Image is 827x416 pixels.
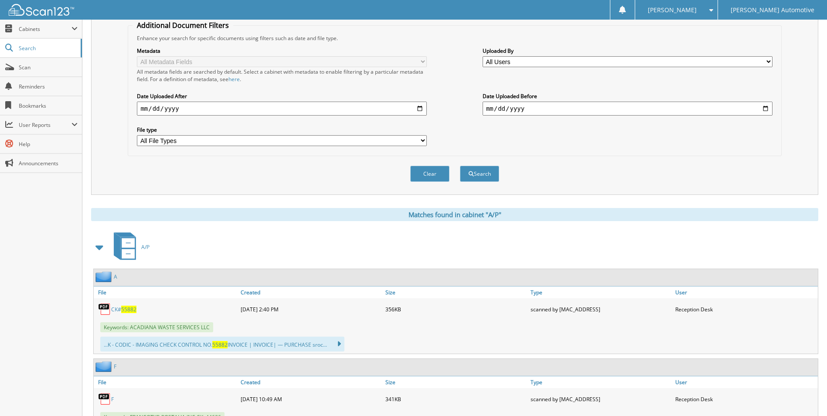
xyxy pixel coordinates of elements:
a: CK#55882 [111,306,136,313]
div: Enhance your search for specific documents using filters such as date and file type. [133,34,776,42]
span: Announcements [19,160,78,167]
img: PDF.png [98,392,111,406]
img: PDF.png [98,303,111,316]
span: Scan [19,64,78,71]
img: folder2.png [95,271,114,282]
button: Search [460,166,499,182]
iframe: Chat Widget [783,374,827,416]
div: scanned by [MAC_ADDRESS] [528,390,673,408]
span: Bookmarks [19,102,78,109]
button: Clear [410,166,449,182]
div: 341KB [383,390,528,408]
a: F [114,363,116,370]
a: Type [528,376,673,388]
a: F [111,396,114,403]
input: start [137,102,427,116]
a: A [114,273,117,280]
span: 55882 [121,306,136,313]
div: Matches found in cabinet "A/P" [91,208,818,221]
legend: Additional Document Filters [133,20,233,30]
a: File [94,286,238,298]
input: end [483,102,773,116]
label: Date Uploaded Before [483,92,773,100]
a: File [94,376,238,388]
span: A/P [141,243,150,251]
div: All metadata fields are searched by default. Select a cabinet with metadata to enable filtering b... [137,68,427,83]
img: folder2.png [95,361,114,372]
span: Reminders [19,83,78,90]
span: Keywords: ACADIANA WASTE SERVICES LLC [100,322,213,332]
a: Size [383,376,528,388]
a: User [673,286,818,298]
label: File type [137,126,427,133]
div: Reception Desk [673,390,818,408]
span: Cabinets [19,25,71,33]
div: scanned by [MAC_ADDRESS] [528,300,673,318]
label: Uploaded By [483,47,773,55]
div: ...K - CODIC - IMAGING CHECK CONTROL NO. INVOICE | INVOICE| — PURCHASE sroc... [100,337,344,351]
div: [DATE] 10:49 AM [238,390,383,408]
a: Type [528,286,673,298]
a: User [673,376,818,388]
span: Search [19,44,76,52]
span: 55882 [212,341,228,348]
span: User Reports [19,121,71,129]
label: Metadata [137,47,427,55]
span: Help [19,140,78,148]
img: scan123-logo-white.svg [9,4,74,16]
a: Created [238,376,383,388]
a: here [228,75,240,83]
div: [DATE] 2:40 PM [238,300,383,318]
div: 356KB [383,300,528,318]
span: [PERSON_NAME] [648,7,697,13]
a: Created [238,286,383,298]
label: Date Uploaded After [137,92,427,100]
a: Size [383,286,528,298]
div: Reception Desk [673,300,818,318]
a: A/P [109,230,150,264]
span: [PERSON_NAME] Automotive [731,7,814,13]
